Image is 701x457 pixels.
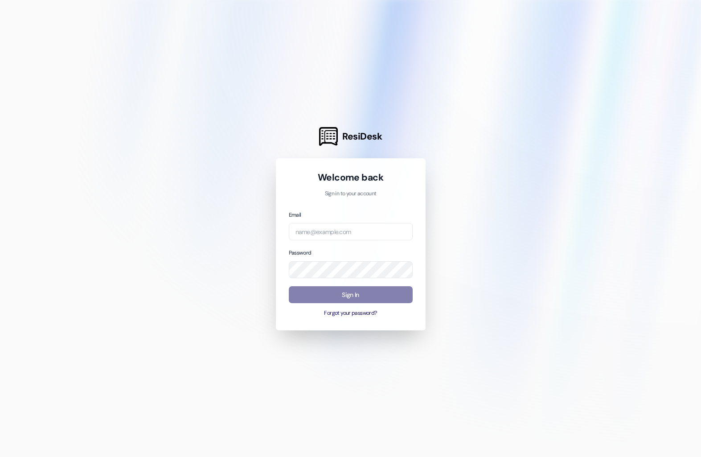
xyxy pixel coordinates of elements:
label: Password [289,249,312,256]
p: Sign in to your account [289,190,413,198]
img: ResiDesk Logo [319,127,338,146]
button: Sign In [289,286,413,304]
h1: Welcome back [289,171,413,184]
label: Email [289,211,301,218]
input: name@example.com [289,223,413,240]
span: ResiDesk [342,130,382,143]
button: Forgot your password? [289,309,413,317]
